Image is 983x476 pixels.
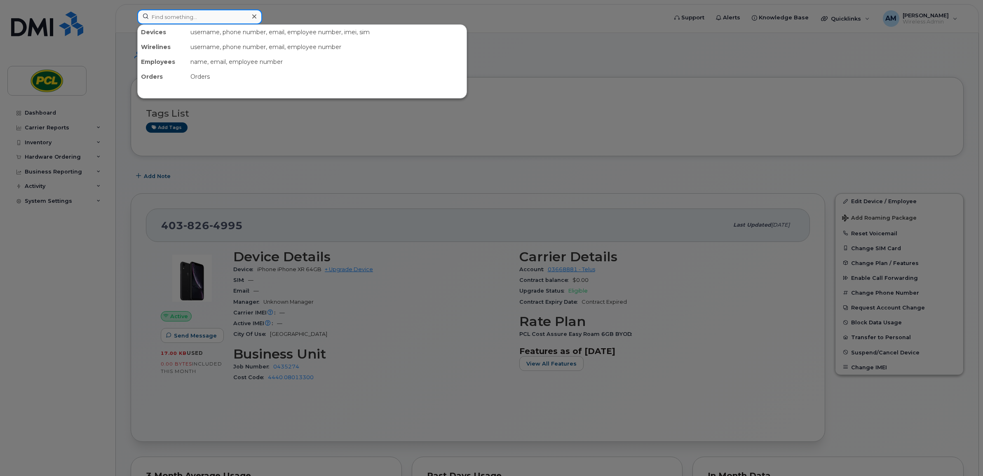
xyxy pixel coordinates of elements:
div: username, phone number, email, employee number [187,40,467,54]
div: Orders [187,69,467,84]
div: Wirelines [138,40,187,54]
div: username, phone number, email, employee number, imei, sim [187,25,467,40]
div: Orders [138,69,187,84]
div: Employees [138,54,187,69]
div: Devices [138,25,187,40]
div: name, email, employee number [187,54,467,69]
